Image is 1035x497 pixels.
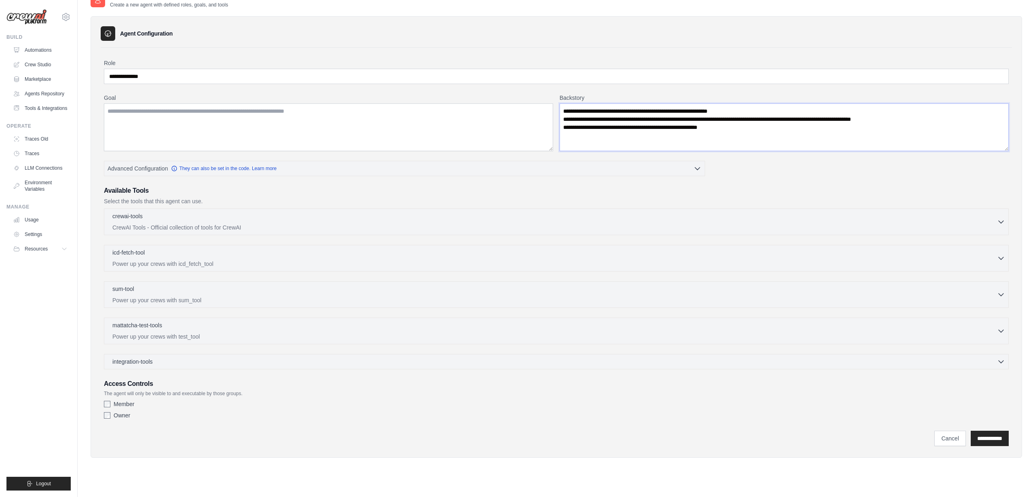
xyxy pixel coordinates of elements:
a: Usage [10,213,71,226]
div: Build [6,34,71,40]
span: integration-tools [112,358,153,366]
p: The agent will only be visible to and executable by those groups. [104,390,1009,397]
span: Resources [25,246,48,252]
a: Traces Old [10,133,71,145]
p: sum-tool [112,285,134,293]
a: Environment Variables [10,176,71,196]
a: Cancel [934,431,966,446]
button: integration-tools [108,358,1005,366]
p: CrewAI Tools - Official collection of tools for CrewAI [112,223,997,232]
button: crewai-tools CrewAI Tools - Official collection of tools for CrewAI [108,212,1005,232]
p: Power up your crews with test_tool [112,333,997,341]
button: Logout [6,477,71,491]
button: mattatcha-test-tools Power up your crews with test_tool [108,321,1005,341]
a: LLM Connections [10,162,71,175]
label: Role [104,59,1009,67]
p: Select the tools that this agent can use. [104,197,1009,205]
a: Automations [10,44,71,57]
label: Owner [114,411,130,419]
h3: Access Controls [104,379,1009,389]
div: Manage [6,204,71,210]
p: Power up your crews with icd_fetch_tool [112,260,997,268]
p: Power up your crews with sum_tool [112,296,997,304]
p: Create a new agent with defined roles, goals, and tools [110,2,228,8]
a: Agents Repository [10,87,71,100]
p: mattatcha-test-tools [112,321,162,329]
p: icd-fetch-tool [112,248,145,257]
label: Goal [104,94,553,102]
button: sum-tool Power up your crews with sum_tool [108,285,1005,304]
a: Tools & Integrations [10,102,71,115]
a: Marketplace [10,73,71,86]
a: Settings [10,228,71,241]
button: Resources [10,242,71,255]
button: icd-fetch-tool Power up your crews with icd_fetch_tool [108,248,1005,268]
span: Logout [36,480,51,487]
img: Logo [6,9,47,25]
div: Operate [6,123,71,129]
span: Advanced Configuration [108,164,168,173]
label: Member [114,400,134,408]
label: Backstory [560,94,1009,102]
button: Advanced Configuration They can also be set in the code. Learn more [104,161,705,176]
h3: Agent Configuration [120,29,173,38]
h3: Available Tools [104,186,1009,196]
a: Crew Studio [10,58,71,71]
a: They can also be set in the code. Learn more [171,165,277,172]
p: crewai-tools [112,212,143,220]
a: Traces [10,147,71,160]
